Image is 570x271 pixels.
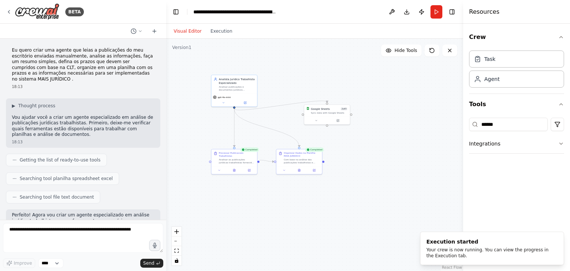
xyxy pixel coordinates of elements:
p: Perfeito! Agora vou criar um agente especializado em análise jurídica trabalhista com as ferramen... [12,212,154,230]
div: Processar Publicacoes Trabalhistas [219,151,255,157]
div: Analisar as publicações jurídicas trabalhistas fornecidas manualmente ({documento_publicacao}), c... [219,158,255,164]
div: Com base na análise das publicações trabalhistas e seguindo rigorosamente a tabela de formatação ... [284,158,320,164]
div: Crew [469,48,564,94]
button: fit view [172,246,181,256]
div: Your crew is now running. You can view the progress in the Execution tab. [426,247,555,259]
h4: Resources [469,7,499,16]
span: Send [143,260,154,266]
button: Execution [206,27,237,36]
span: Number of enabled actions [340,107,347,111]
button: zoom in [172,227,181,236]
g: Edge from 15015890-2c91-4e9d-a6bb-8a23d408a9ac to 74b3249f-7369-409b-bbbd-3225aa161844 [232,108,236,147]
button: toggle interactivity [172,256,181,265]
div: Tools [469,115,564,160]
button: Tools [469,94,564,115]
button: Switch to previous chat [128,27,145,36]
div: BETA [65,7,84,16]
span: Hide Tools [394,48,417,53]
div: Version 1 [172,45,191,50]
div: Sync data with Google Sheets [311,111,348,114]
p: Eu quero criar uma agente que leias a publicações do meu escritório enviadas manualmente, analise... [12,48,154,82]
div: Organizar Dados na Planilha MAIS JURIDICO [284,151,320,157]
button: Open in side panel [243,168,255,173]
div: Google Sheets [311,107,330,111]
div: Task [484,55,495,63]
span: ▶ [12,103,15,109]
button: Hide left sidebar [171,7,181,17]
button: Open in side panel [327,118,348,123]
span: Searching tool file text document [20,194,94,200]
div: 18:13 [12,84,154,89]
button: Integrations [469,134,564,153]
div: React Flow controls [172,227,181,265]
button: Open in side panel [235,101,256,105]
button: zoom out [172,236,181,246]
div: Agent [484,75,499,83]
span: Improve [14,260,32,266]
p: Vou ajudar você a criar um agente especializado em análise de publicações jurídicas trabalhistas.... [12,115,154,138]
span: Searching tool planilha spreadsheet excel [20,176,113,182]
span: Getting the list of ready-to-use tools [20,157,101,163]
button: Open in side panel [308,168,320,173]
div: Completed [305,147,324,152]
div: Execution started [426,238,555,245]
button: Crew [469,27,564,48]
g: Edge from 15015890-2c91-4e9d-a6bb-8a23d408a9ac to dffc1384-bd80-4c6a-8a41-20c07fba7cd4 [232,108,301,147]
button: ▶Thought process [12,103,55,109]
div: CompletedOrganizar Dados na Planilha MAIS JURIDICOCom base na análise das publicações trabalhista... [276,149,322,174]
div: Analista Juridico Trabalhista EspecializadoAnalisar publicações e documentos jurídicos trabalhist... [211,75,258,107]
button: View output [226,168,242,173]
button: Start a new chat [148,27,160,36]
button: Send [140,259,163,268]
span: Thought process [18,103,55,109]
g: Edge from 15015890-2c91-4e9d-a6bb-8a23d408a9ac to 26e47b8b-d38c-4cb0-bf9e-92bf827b6338 [232,99,329,112]
g: Edge from 74b3249f-7369-409b-bbbd-3225aa161844 to dffc1384-bd80-4c6a-8a41-20c07fba7cd4 [259,158,274,163]
button: Click to speak your automation idea [149,240,160,251]
img: Logo [15,3,59,20]
nav: breadcrumb [193,8,277,16]
button: Improve [3,258,35,268]
img: Google Sheets [307,107,309,110]
div: CompletedProcessar Publicacoes TrabalhistasAnalisar as publicações jurídicas trabalhistas forneci... [211,149,258,174]
button: Hide Tools [381,45,422,56]
button: Hide right sidebar [447,7,457,17]
button: Visual Editor [169,27,206,36]
div: Analisar publicações e documentos jurídicos trabalhistas, extrair informações relevantes, identif... [219,85,255,91]
button: View output [291,168,307,173]
div: Completed [240,147,259,152]
div: 18:13 [12,139,154,145]
span: gpt-4o-mini [218,96,231,99]
div: Analista Juridico Trabalhista Especializado [219,77,255,85]
div: Google SheetsGoogle Sheets2of3Sync data with Google Sheets [304,104,350,125]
